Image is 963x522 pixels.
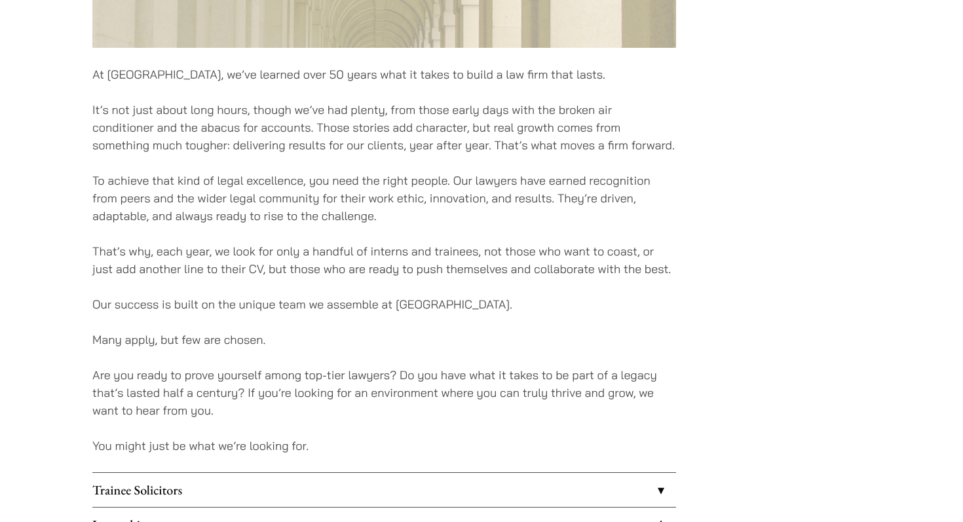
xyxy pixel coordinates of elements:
p: To achieve that kind of legal excellence, you need the right people. Our lawyers have earned reco... [92,172,676,225]
p: It’s not just about long hours, though we’ve had plenty, from those early days with the broken ai... [92,101,676,154]
p: That’s why, each year, we look for only a handful of interns and trainees, not those who want to ... [92,242,676,278]
p: Are you ready to prove yourself among top-tier lawyers? Do you have what it takes to be part of a... [92,366,676,419]
p: You might just be what we’re looking for. [92,437,676,455]
p: Many apply, but few are chosen. [92,331,676,348]
p: At [GEOGRAPHIC_DATA], we’ve learned over 50 years what it takes to build a law firm that lasts. [92,65,676,83]
p: Our success is built on the unique team we assemble at [GEOGRAPHIC_DATA]. [92,295,676,313]
a: Trainee Solicitors [92,473,676,507]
